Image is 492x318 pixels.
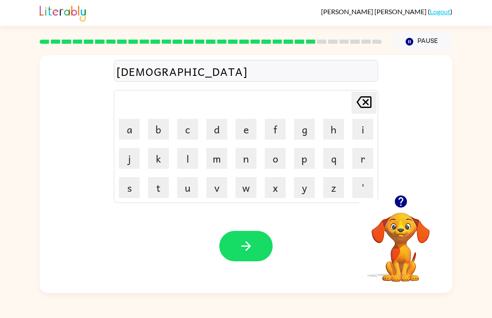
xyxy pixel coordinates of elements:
[177,177,198,198] button: u
[352,148,373,169] button: r
[323,119,344,140] button: h
[321,8,452,15] div: ( )
[294,148,315,169] button: p
[40,3,86,22] img: Literably
[148,119,169,140] button: b
[392,32,452,51] button: Pause
[236,177,256,198] button: w
[265,119,286,140] button: f
[236,119,256,140] button: e
[265,177,286,198] button: x
[148,177,169,198] button: t
[206,148,227,169] button: m
[294,119,315,140] button: g
[430,8,450,15] a: Logout
[323,177,344,198] button: z
[294,177,315,198] button: y
[236,148,256,169] button: n
[352,177,373,198] button: '
[148,148,169,169] button: k
[323,148,344,169] button: q
[116,63,376,80] div: [DEMOGRAPHIC_DATA]
[265,148,286,169] button: o
[119,177,140,198] button: s
[206,119,227,140] button: d
[321,8,428,15] span: [PERSON_NAME] [PERSON_NAME]
[352,119,373,140] button: i
[359,200,442,283] video: Your browser must support playing .mp4 files to use Literably. Please try using another browser.
[119,119,140,140] button: a
[206,177,227,198] button: v
[177,119,198,140] button: c
[177,148,198,169] button: l
[119,148,140,169] button: j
